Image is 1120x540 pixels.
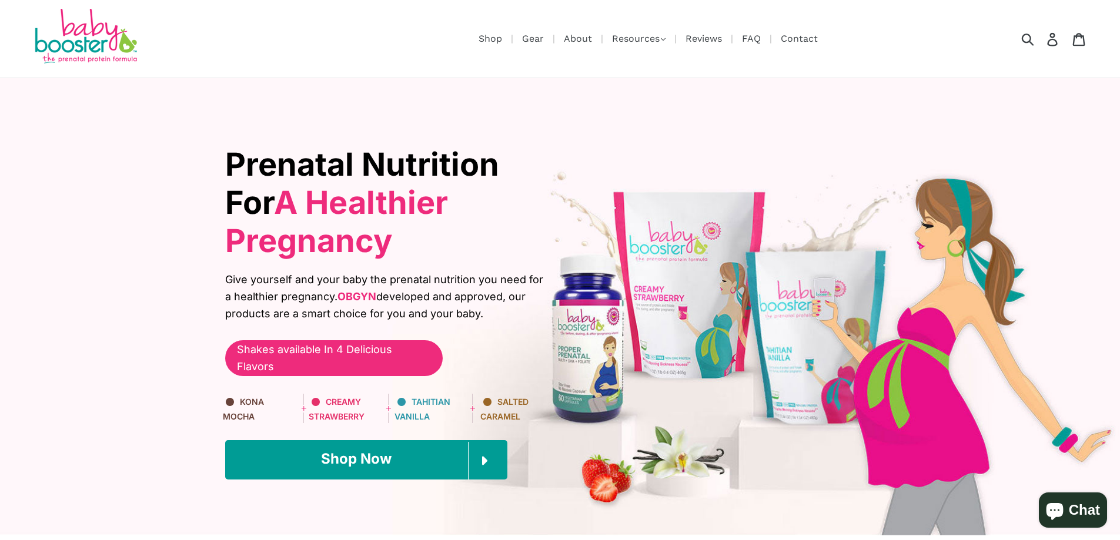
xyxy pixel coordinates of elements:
a: Contact [775,31,824,46]
img: Baby Booster Prenatal Protein Supplements [32,9,138,66]
span: Salted Caramel [480,397,529,421]
input: Search [1025,26,1058,52]
span: Shop Now [321,450,392,467]
span: Give yourself and your baby the prenatal nutrition you need for a healthier pregnancy. developed ... [225,271,551,322]
a: Reviews [680,31,728,46]
b: OBGYN [337,290,376,303]
button: Resources [606,30,671,48]
a: Shop Now [225,440,507,479]
span: A Healthier Pregnancy [225,183,448,260]
span: KONA Mocha [223,397,264,421]
span: Prenatal Nutrition For [225,145,499,260]
a: About [558,31,598,46]
a: Shop [473,31,508,46]
span: Tahitian Vanilla [394,397,450,421]
a: FAQ [736,31,767,46]
span: Shakes available In 4 Delicious Flavors [237,341,431,375]
a: Gear [516,31,550,46]
span: Creamy Strawberry [309,397,365,421]
inbox-online-store-chat: Shopify online store chat [1035,492,1111,531]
